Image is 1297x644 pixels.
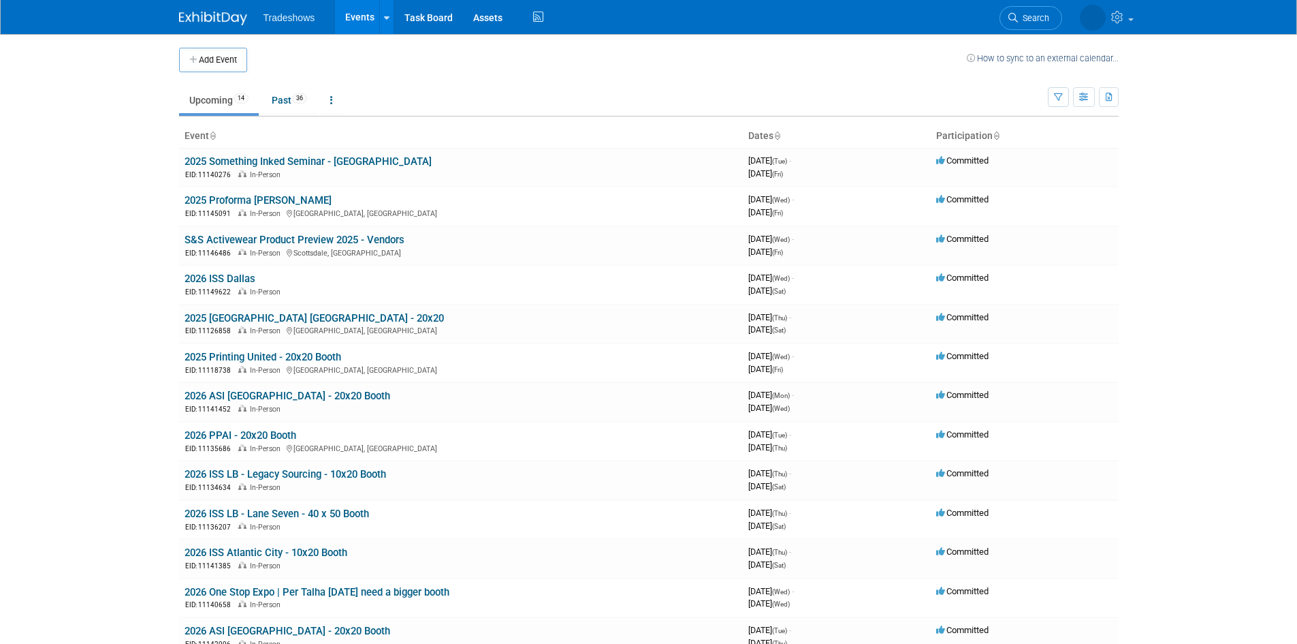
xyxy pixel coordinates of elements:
[250,600,285,609] span: In-Person
[250,170,285,179] span: In-Person
[748,351,794,361] span: [DATE]
[748,508,791,518] span: [DATE]
[238,562,246,568] img: In-Person Event
[772,392,790,399] span: (Mon)
[1018,13,1049,23] span: Search
[772,405,790,412] span: (Wed)
[748,247,783,257] span: [DATE]
[185,312,444,324] a: 2025 [GEOGRAPHIC_DATA] [GEOGRAPHIC_DATA] - 20x20
[936,586,989,596] span: Committed
[179,12,247,25] img: ExhibitDay
[748,481,786,491] span: [DATE]
[772,249,783,256] span: (Fri)
[772,353,790,361] span: (Wed)
[185,484,236,491] span: EID: 11134634
[789,508,791,518] span: -
[789,468,791,478] span: -
[250,444,285,453] span: In-Person
[185,601,236,609] span: EID: 11140658
[772,470,787,478] span: (Thu)
[772,483,786,491] span: (Sat)
[250,288,285,296] span: In-Person
[748,194,794,204] span: [DATE]
[1080,5,1106,31] img: Janet Wong
[792,390,794,400] span: -
[179,87,259,113] a: Upcoming14
[185,207,737,219] div: [GEOGRAPHIC_DATA], [GEOGRAPHIC_DATA]
[748,364,783,374] span: [DATE]
[185,327,236,335] span: EID: 11126858
[772,275,790,282] span: (Wed)
[250,523,285,532] span: In-Person
[748,324,786,335] span: [DATE]
[999,6,1062,30] a: Search
[748,442,787,453] span: [DATE]
[185,445,236,453] span: EID: 11135686
[250,326,285,335] span: In-Person
[261,87,317,113] a: Past36
[185,247,737,258] div: Scottsdale, [GEOGRAPHIC_DATA]
[185,547,347,559] a: 2026 ISS Atlantic City - 10x20 Booth
[772,431,787,439] span: (Tue)
[748,312,791,322] span: [DATE]
[250,249,285,258] span: In-Person
[772,366,783,373] span: (Fri)
[792,586,794,596] span: -
[185,210,236,217] span: EID: 11145091
[238,523,246,530] img: In-Person Event
[936,390,989,400] span: Committed
[772,600,790,608] span: (Wed)
[936,508,989,518] span: Committed
[772,170,783,178] span: (Fri)
[250,483,285,492] span: In-Person
[772,510,787,517] span: (Thu)
[185,523,236,531] span: EID: 11136207
[185,508,369,520] a: 2026 ISS LB - Lane Seven - 40 x 50 Booth
[772,236,790,243] span: (Wed)
[748,286,786,296] span: [DATE]
[234,93,249,104] span: 14
[789,312,791,322] span: -
[748,168,783,179] span: [DATE]
[936,273,989,283] span: Committed
[238,326,246,333] img: In-Person Event
[789,547,791,557] span: -
[936,547,989,557] span: Committed
[772,588,790,596] span: (Wed)
[250,366,285,375] span: In-Person
[936,429,989,440] span: Committed
[185,351,341,363] a: 2025 Printing United - 20x20 Booth
[792,194,794,204] span: -
[772,627,787,634] span: (Tue)
[772,157,787,165] span: (Tue)
[179,125,743,148] th: Event
[238,600,246,607] img: In-Person Event
[967,53,1119,63] a: How to sync to an external calendar...
[238,249,246,256] img: In-Person Event
[185,288,236,296] span: EID: 11149622
[936,312,989,322] span: Committed
[250,562,285,570] span: In-Person
[185,171,236,179] span: EID: 11140276
[773,130,780,141] a: Sort by Start Date
[936,468,989,478] span: Committed
[185,367,236,374] span: EID: 11118738
[772,562,786,569] span: (Sat)
[185,405,236,413] span: EID: 11141452
[792,234,794,244] span: -
[748,403,790,413] span: [DATE]
[743,125,931,148] th: Dates
[772,196,790,204] span: (Wed)
[185,390,390,402] a: 2026 ASI [GEOGRAPHIC_DATA] - 20x20 Booth
[772,288,786,295] span: (Sat)
[238,444,246,451] img: In-Person Event
[185,155,432,168] a: 2025 Something Inked Seminar - [GEOGRAPHIC_DATA]
[748,559,786,570] span: [DATE]
[748,273,794,283] span: [DATE]
[772,444,787,452] span: (Thu)
[789,155,791,166] span: -
[936,234,989,244] span: Committed
[772,209,783,217] span: (Fri)
[789,429,791,440] span: -
[772,549,787,556] span: (Thu)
